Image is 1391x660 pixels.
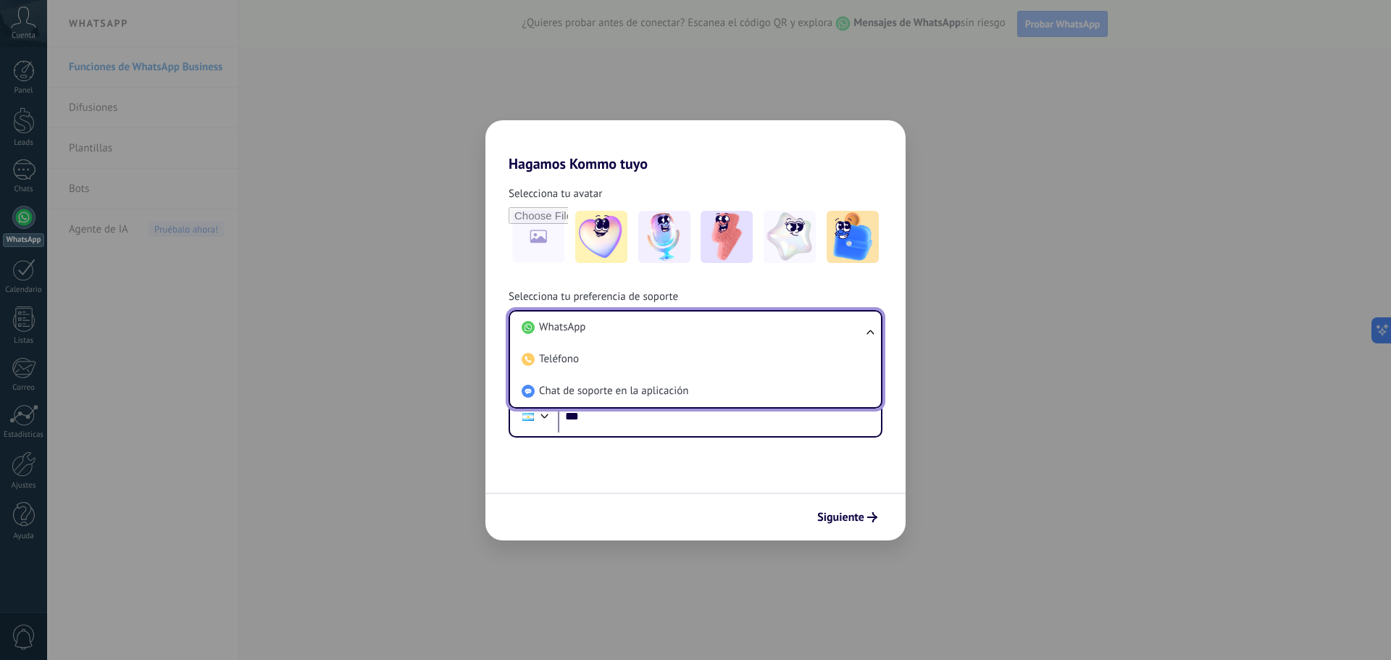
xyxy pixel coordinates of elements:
button: Siguiente [811,505,884,530]
img: -3.jpeg [701,211,753,263]
img: -2.jpeg [638,211,690,263]
span: Teléfono [539,352,579,367]
span: Selecciona tu avatar [509,187,602,201]
img: -1.jpeg [575,211,627,263]
h2: Hagamos Kommo tuyo [485,120,906,172]
span: Chat de soporte en la aplicación [539,384,688,398]
img: -5.jpeg [827,211,879,263]
span: WhatsApp [539,320,585,335]
span: Siguiente [817,512,864,522]
img: -4.jpeg [764,211,816,263]
div: Argentina: + 54 [514,401,542,432]
span: Selecciona tu preferencia de soporte [509,290,678,304]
